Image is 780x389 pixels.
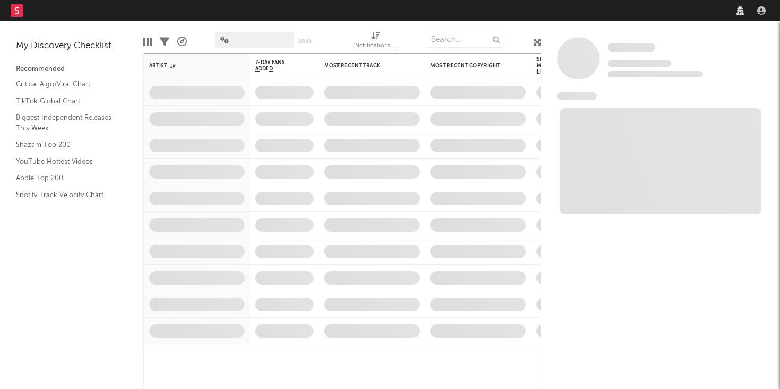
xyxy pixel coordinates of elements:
div: Notifications (Artist) [355,26,397,57]
a: Spotify Track Velocity Chart [16,189,117,201]
span: News Feed [557,92,597,100]
div: Most Recent Copyright [430,63,510,69]
span: Some Artist [608,43,655,52]
span: 7-Day Fans Added [255,59,298,72]
div: My Discovery Checklist [16,40,127,52]
a: Shazam Top 200 [16,139,117,151]
a: Apple Top 200 [16,172,117,184]
div: A&R Pipeline [177,26,187,57]
div: Recommended [16,63,127,76]
div: Most Recent Track [324,63,404,69]
a: Biggest Independent Releases This Week [16,112,117,134]
a: Some Artist [608,42,655,53]
span: Tracking Since: [DATE] [608,60,671,67]
input: Search... [426,32,505,48]
a: YouTube Hottest Videos [16,156,117,167]
a: TikTok Global Chart [16,95,117,107]
a: Critical Algo/Viral Chart [16,78,117,90]
div: Spotify Monthly Listeners [536,56,574,75]
div: Edit Columns [143,26,152,57]
span: 0 fans last week [608,71,703,77]
div: Notifications (Artist) [355,40,397,52]
button: Save [298,38,312,44]
div: Artist [149,63,229,69]
div: Filters [160,26,169,57]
